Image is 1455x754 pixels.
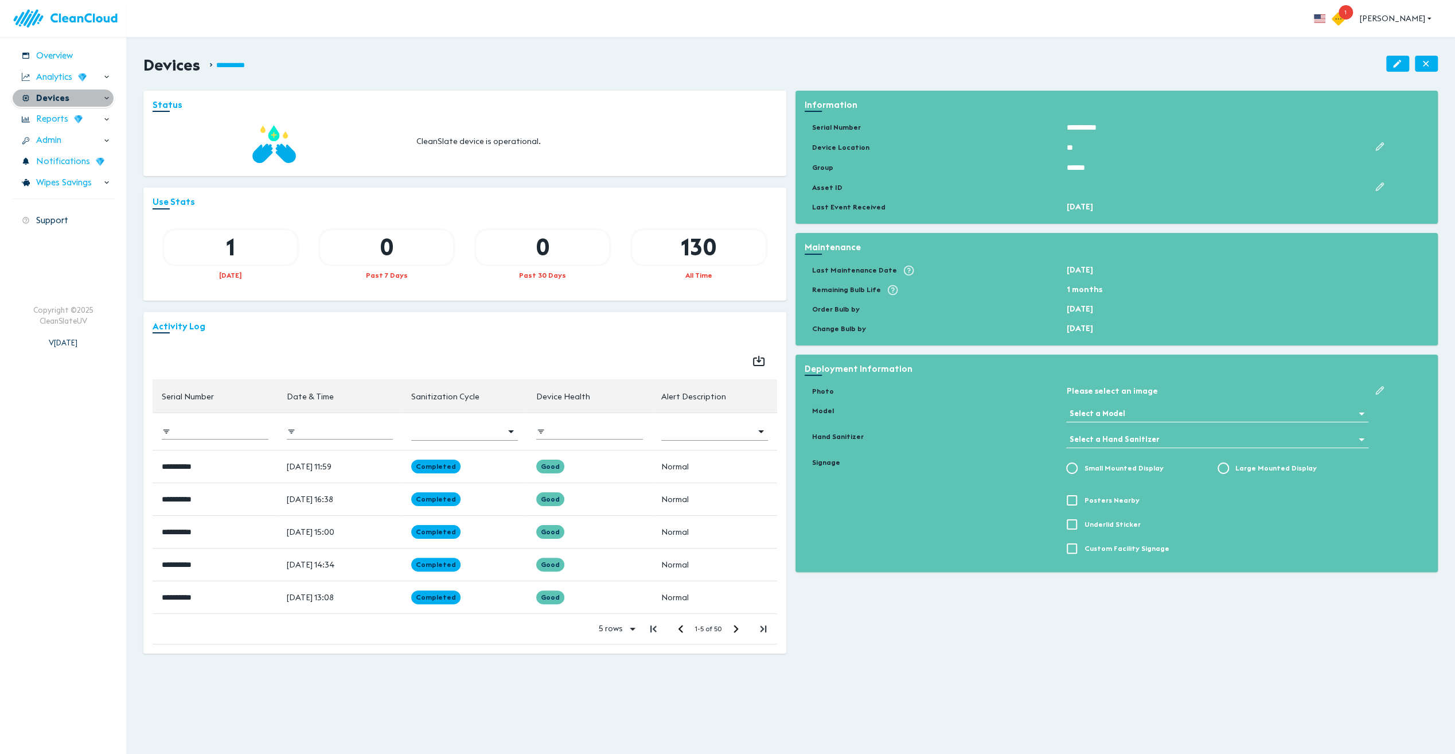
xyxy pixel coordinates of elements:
span: Normal [661,494,689,504]
span: Overview [36,49,73,63]
span: Reports [36,112,68,126]
span: 1 [1339,5,1353,20]
td: [DATE] 11:59 [278,450,403,483]
button: Edit [1368,379,1391,402]
div: Analytics [11,67,115,87]
span: Hand Sanitizer [805,432,864,441]
h3: Deployment Information [805,364,1429,374]
h3: Status [153,100,777,110]
button: Remaining bulb life uses the hours remaining on your bulbs before they're ineffective. The time r... [881,278,905,302]
button: 1 [1332,2,1355,35]
div: 0 [320,230,453,265]
div: Overview [11,46,115,66]
span: Completed [411,527,461,537]
img: flag_us.eb7bbaae.svg [1314,14,1325,23]
span: Completed [411,494,461,504]
span: [DATE] [1066,304,1093,314]
span: Device Health [536,390,605,403]
div: Copyright © 2025 CleanSlateUV [33,305,93,326]
span: Change Bulb by [805,324,866,333]
span: Please select an image [1066,386,1157,396]
span: Wipes Savings [36,176,92,189]
div: All Time [632,270,765,280]
span: Group [805,162,833,172]
span: Completed [411,559,461,569]
div: Alert Description [661,390,726,403]
span: Last Event Received [805,202,886,212]
span: Custom Facility Signage [1084,543,1169,554]
div: Past 7 Days [320,270,453,280]
button: more [1307,6,1332,31]
button: Last maintenance date is taken from the last time the bulbs were reset on your CleanSlate device. [897,259,921,283]
span: [DATE] [1066,265,1093,275]
td: [DATE] 15:00 [278,515,403,548]
img: wD3W5TX8dC78QAAAABJRU5ErkJggg== [74,115,83,123]
span: Good [536,494,564,504]
span: Normal [661,527,689,537]
div: 1 [164,230,297,265]
button: Edit [1386,56,1409,72]
div: Support [11,211,115,231]
span: Completed [411,592,461,602]
div: Reports [11,109,115,129]
span: [DATE] [1066,323,1093,333]
span: Normal [661,559,689,570]
span: Device Location [805,142,869,152]
span: Next Page [722,615,750,643]
div: Serial Number [162,390,214,403]
h3: Use Stats [153,197,777,207]
button: Edit [1368,135,1391,158]
span: Good [536,559,564,569]
span: Admin [36,134,61,147]
span: Small Mounted Display [1084,463,1163,473]
div: CleanSlate device is operational. [416,135,777,147]
span: Good [536,592,564,602]
td: [DATE] 14:34 [278,548,403,581]
span: [DATE] [1066,201,1093,212]
span: Support [36,214,68,227]
span: First Page [639,615,667,643]
h2: Devices [143,56,200,75]
span: Large Mounted Display [1235,463,1317,473]
button: Close [1415,56,1438,72]
span: Notifications [36,155,90,168]
div: 5 rows [596,624,626,633]
img: wD3W5TX8dC78QAAAABJRU5ErkJggg== [96,157,104,166]
span: Normal [661,592,689,603]
div: Admin [11,130,115,150]
div: 0 [476,230,609,265]
span: 1-5 of 50 [695,623,722,635]
div: Date & Time [287,390,334,403]
div: Select a Model [1066,405,1368,422]
div: Notifications [11,151,115,172]
span: Asset ID [805,182,842,192]
span: Completed [411,461,461,471]
div: [DATE] [164,270,297,280]
div: 5 rows [591,620,639,638]
span: Previous Page [667,615,695,643]
div: Device Health [536,390,590,403]
div: V [DATE] [49,326,77,348]
h3: Activity Log [153,321,777,332]
h3: Information [805,100,1429,110]
div: Select a Hand Sanitizer [1066,430,1368,448]
img: wD3W5TX8dC78QAAAABJRU5ErkJggg== [78,73,87,81]
span: Last Maintenance Date [805,265,897,275]
span: 1 months [1066,284,1102,294]
td: [DATE] 13:08 [278,581,403,613]
span: [PERSON_NAME] [1360,11,1433,26]
button: Edit [1368,176,1391,198]
span: Posters Nearby [1084,495,1139,506]
span: Model [805,406,834,415]
span: Serial Number [162,390,229,403]
span: Good [536,527,564,537]
span: Serial Number [805,122,861,132]
span: Remaining Bulb Life [805,285,881,294]
span: Normal [661,461,689,472]
h3: Maintenance [805,242,1429,252]
div: 130 [632,230,765,265]
span: Date & Time [287,390,349,403]
img: logo.83bc1f05.svg [11,2,126,35]
td: [DATE] 16:38 [278,483,403,515]
div: Wipes Savings [11,173,115,193]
